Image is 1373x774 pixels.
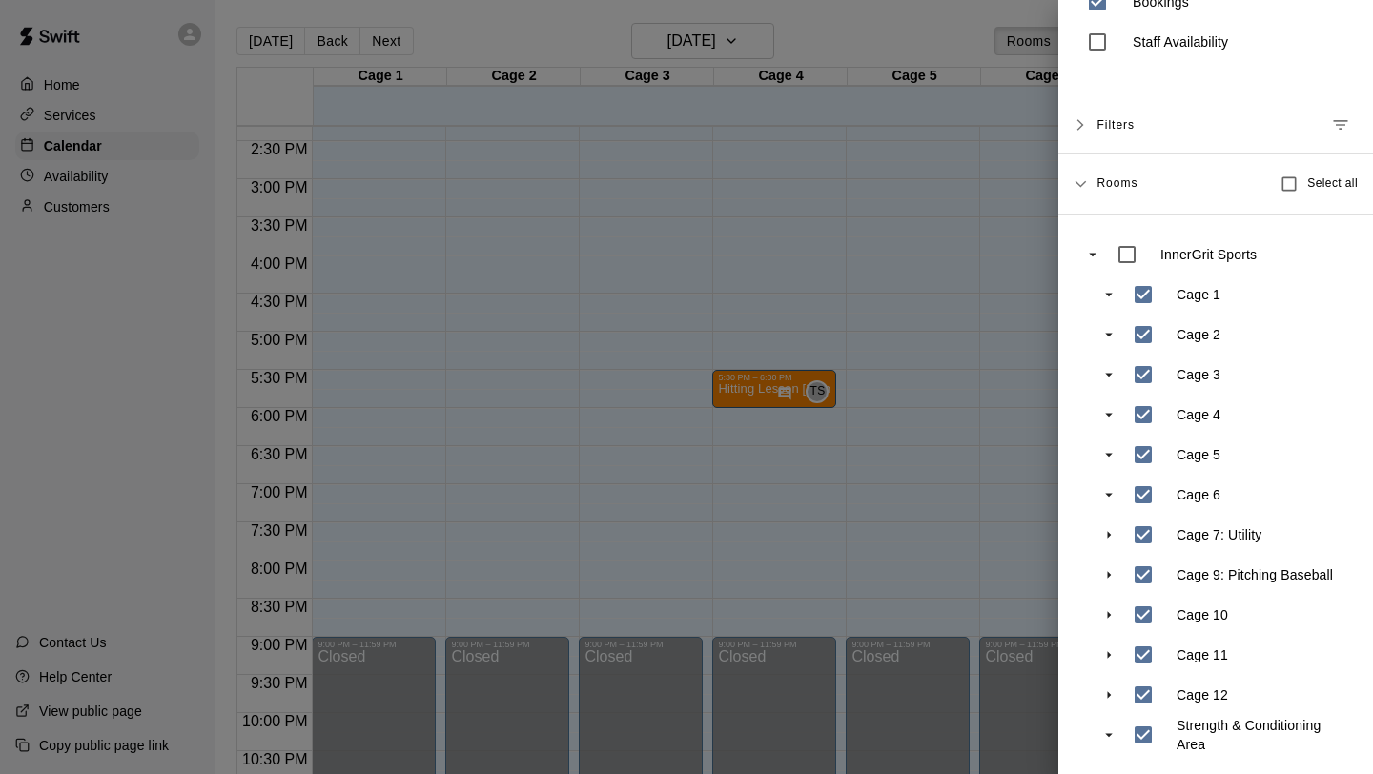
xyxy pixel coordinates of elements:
[1177,605,1228,624] p: Cage 10
[1323,108,1358,142] button: Manage filters
[1177,365,1220,384] p: Cage 3
[1133,32,1228,51] p: Staff Availability
[1177,445,1220,464] p: Cage 5
[1177,525,1261,544] p: Cage 7: Utility
[1177,285,1220,304] p: Cage 1
[1307,174,1358,193] span: Select all
[1177,685,1228,704] p: Cage 12
[1177,325,1220,344] p: Cage 2
[1177,485,1220,504] p: Cage 6
[1058,96,1373,154] div: FiltersManage filters
[1058,154,1373,214] div: RoomsSelect all
[1160,245,1257,264] p: InnerGrit Sports
[1177,405,1220,424] p: Cage 4
[1096,174,1137,190] span: Rooms
[1096,108,1135,142] span: Filters
[1177,645,1228,664] p: Cage 11
[1177,716,1346,754] p: Strength & Conditioning Area
[1177,565,1333,584] p: Cage 9: Pitching Baseball
[1077,234,1354,755] ul: swift facility view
